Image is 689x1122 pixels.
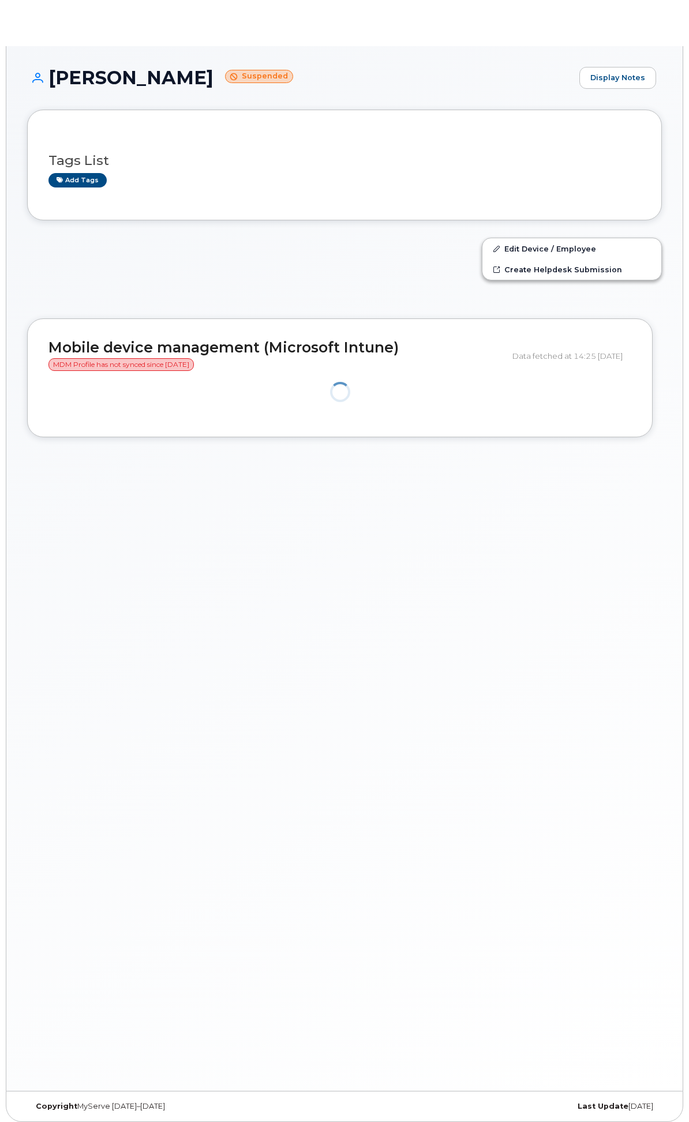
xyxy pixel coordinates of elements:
[482,259,661,280] a: Create Helpdesk Submission
[48,340,504,372] h2: Mobile device management (Microsoft Intune)
[27,1102,344,1111] div: MyServe [DATE]–[DATE]
[48,173,107,187] a: Add tags
[344,1102,662,1111] div: [DATE]
[482,238,661,259] a: Edit Device / Employee
[578,1102,628,1110] strong: Last Update
[36,1102,77,1110] strong: Copyright
[225,70,293,83] small: Suspended
[27,67,574,88] h1: [PERSON_NAME]
[512,345,631,367] div: Data fetched at 14:25 [DATE]
[48,153,641,168] h3: Tags List
[48,358,194,371] span: MDM Profile has not synced since [DATE]
[579,67,656,89] a: Display Notes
